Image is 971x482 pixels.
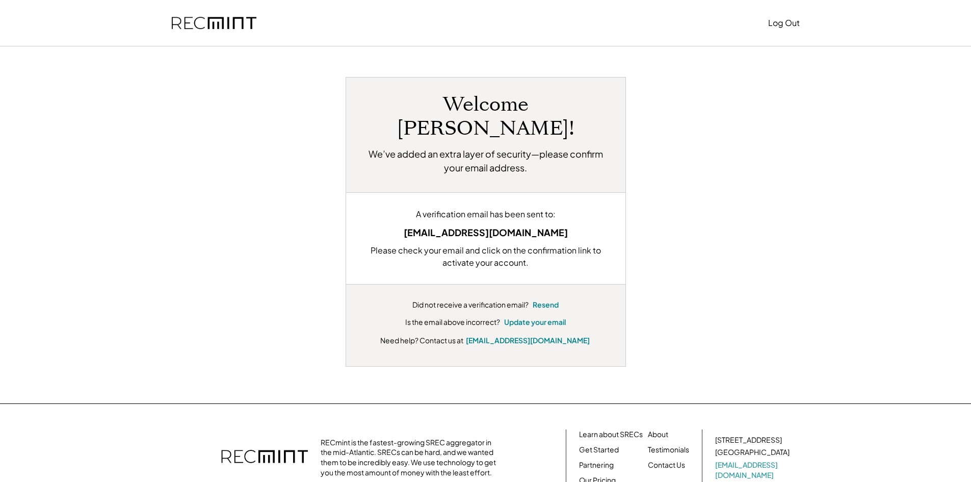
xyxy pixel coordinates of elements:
img: recmint-logotype%403x.png [172,17,256,30]
a: [EMAIL_ADDRESS][DOMAIN_NAME] [715,460,792,480]
img: recmint-logotype%403x.png [221,440,308,475]
div: Please check your email and click on the confirmation link to activate your account. [361,244,610,269]
div: [STREET_ADDRESS] [715,435,782,445]
a: Testimonials [648,445,689,455]
a: [EMAIL_ADDRESS][DOMAIN_NAME] [466,336,590,345]
a: About [648,429,668,440]
div: Did not receive a verification email? [412,300,529,310]
div: [GEOGRAPHIC_DATA] [715,447,790,458]
div: A verification email has been sent to: [361,208,610,220]
button: Log Out [768,13,800,33]
div: Is the email above incorrect? [405,317,500,327]
a: Partnering [579,460,614,470]
h1: Welcome [PERSON_NAME]! [361,93,610,141]
div: Need help? Contact us at [380,335,463,346]
div: [EMAIL_ADDRESS][DOMAIN_NAME] [361,225,610,239]
h2: We’ve added an extra layer of security—please confirm your email address. [361,147,610,174]
div: RECmint is the fastest-growing SREC aggregator in the mid-Atlantic. SRECs can be hard, and we wan... [321,438,502,477]
a: Learn about SRECs [579,429,643,440]
button: Update your email [504,317,566,327]
a: Contact Us [648,460,685,470]
a: Get Started [579,445,619,455]
button: Resend [533,300,559,310]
